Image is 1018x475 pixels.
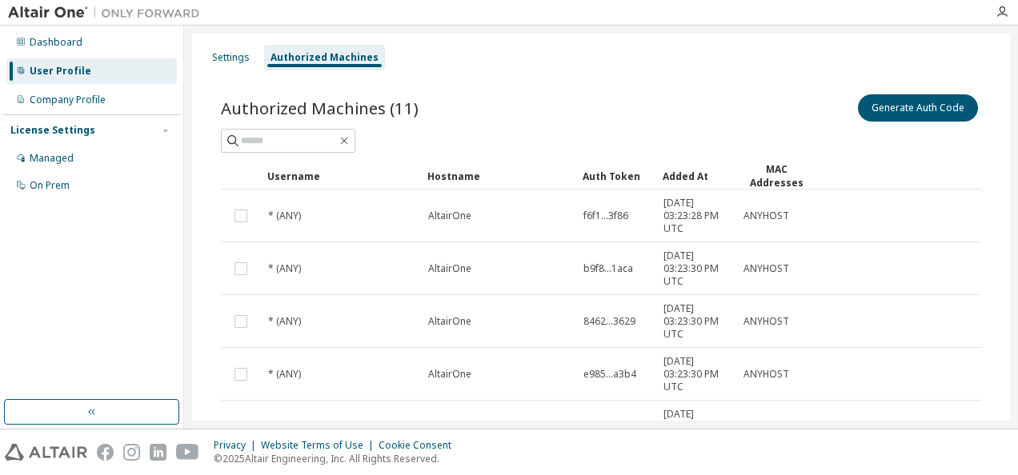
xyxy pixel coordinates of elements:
[663,197,729,235] span: [DATE] 03:23:28 PM UTC
[583,210,628,222] span: f6f1...3f86
[583,163,650,189] div: Auth Token
[97,444,114,461] img: facebook.svg
[30,65,91,78] div: User Profile
[30,179,70,192] div: On Prem
[268,315,301,328] span: * (ANY)
[583,315,635,328] span: 8462...3629
[268,368,301,381] span: * (ANY)
[267,163,415,189] div: Username
[268,210,301,222] span: * (ANY)
[663,355,729,393] span: [DATE] 03:23:30 PM UTC
[30,152,74,165] div: Managed
[428,315,471,328] span: AltairOne
[583,368,636,381] span: e985...a3b4
[663,249,729,288] span: [DATE] 03:23:30 PM UTC
[8,5,208,21] img: Altair One
[379,439,461,452] div: Cookie Consent
[221,97,419,119] span: Authorized Machines (11)
[427,163,570,189] div: Hostname
[663,163,730,189] div: Added At
[150,444,166,461] img: linkedin.svg
[428,368,471,381] span: AltairOne
[743,162,810,190] div: MAC Addresses
[271,51,379,64] div: Authorized Machines
[743,368,789,381] span: ANYHOST
[214,452,461,465] p: © 2025 Altair Engineering, Inc. All Rights Reserved.
[428,262,471,275] span: AltairOne
[30,36,82,49] div: Dashboard
[176,444,199,461] img: youtube.svg
[428,210,471,222] span: AltairOne
[743,315,789,328] span: ANYHOST
[214,439,261,452] div: Privacy
[268,262,301,275] span: * (ANY)
[123,444,140,461] img: instagram.svg
[212,51,250,64] div: Settings
[663,408,729,446] span: [DATE] 06:41:08 PM UTC
[261,439,379,452] div: Website Terms of Use
[743,262,789,275] span: ANYHOST
[858,94,978,122] button: Generate Auth Code
[663,302,729,341] span: [DATE] 03:23:30 PM UTC
[10,124,95,137] div: License Settings
[583,262,633,275] span: b9f8...1aca
[30,94,106,106] div: Company Profile
[743,210,789,222] span: ANYHOST
[5,444,87,461] img: altair_logo.svg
